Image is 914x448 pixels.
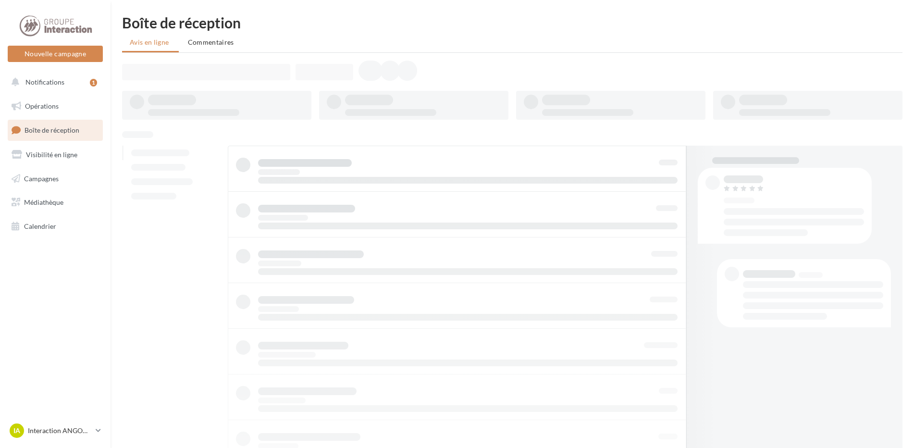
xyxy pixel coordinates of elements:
[188,38,234,46] span: Commentaires
[25,102,59,110] span: Opérations
[6,120,105,140] a: Boîte de réception
[24,174,59,182] span: Campagnes
[6,169,105,189] a: Campagnes
[25,78,64,86] span: Notifications
[8,46,103,62] button: Nouvelle campagne
[6,96,105,116] a: Opérations
[25,126,79,134] span: Boîte de réception
[13,426,20,436] span: IA
[90,79,97,87] div: 1
[26,150,77,159] span: Visibilité en ligne
[24,222,56,230] span: Calendrier
[28,426,92,436] p: Interaction ANGOULÈME
[8,422,103,440] a: IA Interaction ANGOULÈME
[6,145,105,165] a: Visibilité en ligne
[6,72,101,92] button: Notifications 1
[122,15,902,30] div: Boîte de réception
[6,216,105,236] a: Calendrier
[24,198,63,206] span: Médiathèque
[6,192,105,212] a: Médiathèque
